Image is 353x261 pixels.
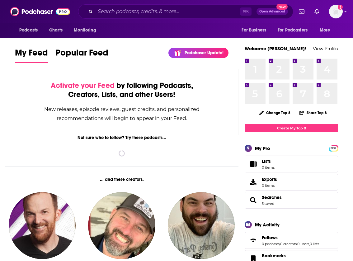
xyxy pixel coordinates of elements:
button: Show profile menu [329,5,343,18]
a: 0 lists [310,242,319,246]
p: Podchaser Update! [185,50,224,56]
a: 0 creators [280,242,297,246]
button: open menu [15,24,46,36]
span: Searches [245,192,338,209]
span: ⌘ K [240,7,252,16]
button: Open AdvancedNew [257,8,288,15]
span: Popular Feed [55,47,108,62]
a: Exports [245,174,338,191]
a: Show notifications dropdown [296,6,307,17]
button: open menu [69,24,104,36]
a: Follows [262,235,319,240]
button: open menu [237,24,274,36]
img: Paul Lambert [168,192,235,259]
div: by following Podcasts, Creators, Lists, and other Users! [36,81,207,99]
span: 0 items [262,165,275,170]
span: Open Advanced [259,10,285,13]
span: , [309,242,310,246]
svg: Add a profile image [338,5,343,10]
span: More [320,26,330,35]
span: Logged in as BBRMusicGroup [329,5,343,18]
a: Searches [262,195,282,200]
img: User Profile [329,5,343,18]
span: Follows [262,235,278,240]
div: My Activity [255,222,280,228]
a: 3 saved [262,201,274,206]
span: Monitoring [74,26,96,35]
span: 0 items [262,183,277,188]
span: Exports [262,176,277,182]
span: Activate your Feed [51,81,115,90]
span: Lists [247,160,259,168]
a: Lists [245,156,338,172]
span: My Feed [15,47,48,62]
a: Charts [45,24,66,36]
a: Create My Top 8 [245,124,338,132]
a: 0 users [297,242,309,246]
span: For Podcasters [278,26,308,35]
a: PRO [330,146,337,150]
div: Not sure who to follow? Try these podcasts... [5,135,238,140]
span: Follows [245,232,338,249]
button: open menu [315,24,338,36]
span: Charts [49,26,63,35]
div: New releases, episode reviews, guest credits, and personalized recommendations will begin to appe... [36,105,207,123]
a: Searches [247,196,259,205]
span: Bookmarks [262,253,286,259]
span: New [276,4,288,10]
img: Podchaser - Follow, Share and Rate Podcasts [10,6,70,17]
a: Welcome [PERSON_NAME]! [245,46,306,51]
a: Show notifications dropdown [312,6,322,17]
button: open menu [274,24,317,36]
button: Change Top 8 [256,109,294,117]
span: Lists [262,158,271,164]
span: Lists [262,158,275,164]
img: Christopher Hawkey [88,192,155,259]
a: My Feed [15,47,48,63]
button: Share Top 8 [299,107,327,119]
span: Exports [247,178,259,186]
a: Bookmarks [262,253,298,259]
a: 0 podcasts [262,242,280,246]
input: Search podcasts, credits, & more... [95,7,240,17]
span: Podcasts [19,26,38,35]
a: Popular Feed [55,47,108,63]
span: PRO [330,146,337,151]
a: Follows [247,236,259,245]
div: My Pro [255,145,270,151]
span: For Business [242,26,266,35]
div: ... and these creators. [5,177,238,182]
a: View Profile [313,46,338,51]
div: Search podcasts, credits, & more... [78,4,293,19]
img: Ben Davis [9,192,76,259]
